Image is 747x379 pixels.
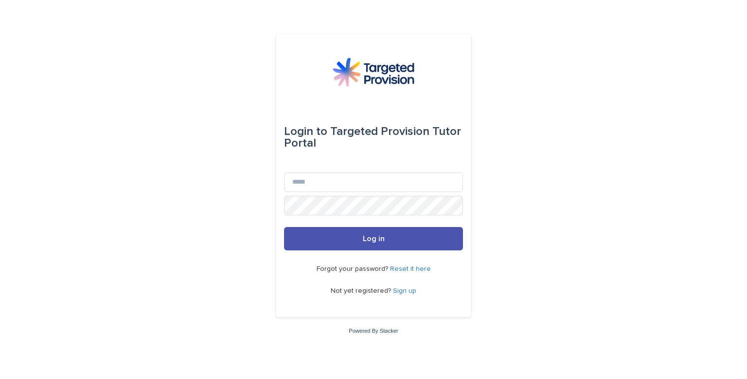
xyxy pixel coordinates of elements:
span: Log in [363,235,385,243]
span: Login to [284,126,327,137]
div: Targeted Provision Tutor Portal [284,118,463,157]
button: Log in [284,227,463,250]
img: M5nRWzHhSzIhMunXDL62 [333,57,414,87]
a: Sign up [393,287,416,294]
a: Reset it here [390,265,431,272]
span: Not yet registered? [331,287,393,294]
span: Forgot your password? [317,265,390,272]
a: Powered By Stacker [349,328,398,334]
